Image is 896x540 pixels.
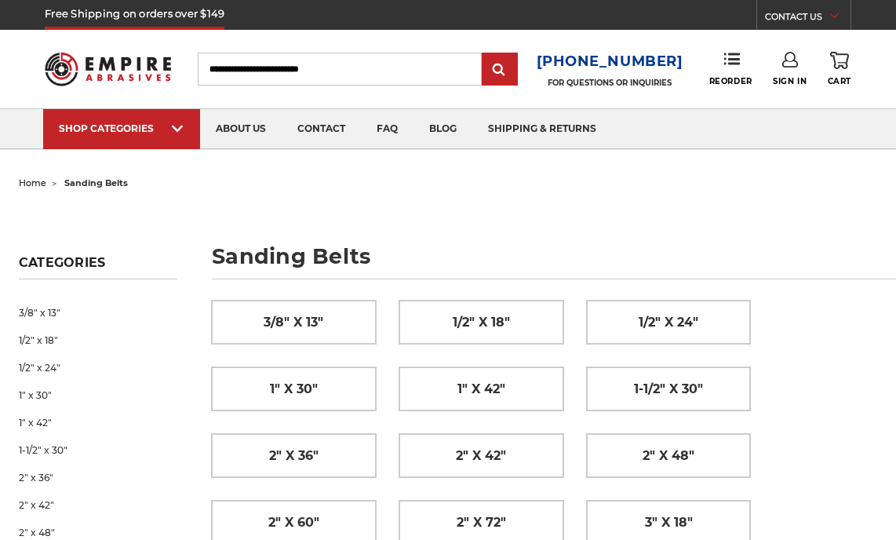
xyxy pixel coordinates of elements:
p: FOR QUESTIONS OR INQUIRIES [537,78,683,88]
a: 2" x 36" [19,464,177,491]
a: 1/2" x 24" [587,301,751,344]
span: 2" x 60" [268,509,319,536]
a: 3/8" x 13" [19,299,177,327]
a: shipping & returns [472,109,612,149]
a: 1/2" x 24" [19,354,177,381]
div: SHOP CATEGORIES [59,122,184,134]
a: 1" x 42" [19,409,177,436]
a: contact [282,109,361,149]
span: 1/2" x 18" [453,309,510,336]
span: 1/2" x 24" [639,309,698,336]
span: Cart [828,76,851,86]
a: about us [200,109,282,149]
span: 2" x 72" [457,509,506,536]
a: blog [413,109,472,149]
a: 3/8" x 13" [212,301,376,344]
a: home [19,177,46,188]
a: 1" x 30" [212,367,376,410]
a: Reorder [709,52,752,86]
a: Cart [828,52,851,86]
span: 2" x 36" [269,443,319,469]
span: Sign In [773,76,807,86]
a: 1-1/2" x 30" [587,367,751,410]
span: 3/8" x 13" [264,309,323,336]
a: 1/2" x 18" [19,327,177,354]
img: Empire Abrasives [45,44,171,93]
a: faq [361,109,413,149]
span: 2" x 42" [456,443,506,469]
h5: Categories [19,255,177,279]
span: Reorder [709,76,752,86]
a: 2" x 42" [399,434,563,477]
a: 2" x 42" [19,491,177,519]
a: 1-1/2" x 30" [19,436,177,464]
a: 2" x 36" [212,434,376,477]
span: 3" x 18" [645,509,693,536]
span: 1" x 42" [457,376,505,403]
a: CONTACT US [765,8,850,30]
input: Submit [484,54,515,86]
span: 1" x 30" [270,376,318,403]
span: 1-1/2" x 30" [634,376,703,403]
a: 1" x 42" [399,367,563,410]
a: 2" x 48" [587,434,751,477]
a: [PHONE_NUMBER] [537,50,683,73]
span: 2" x 48" [643,443,694,469]
span: sanding belts [64,177,128,188]
a: 1" x 30" [19,381,177,409]
a: 1/2" x 18" [399,301,563,344]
